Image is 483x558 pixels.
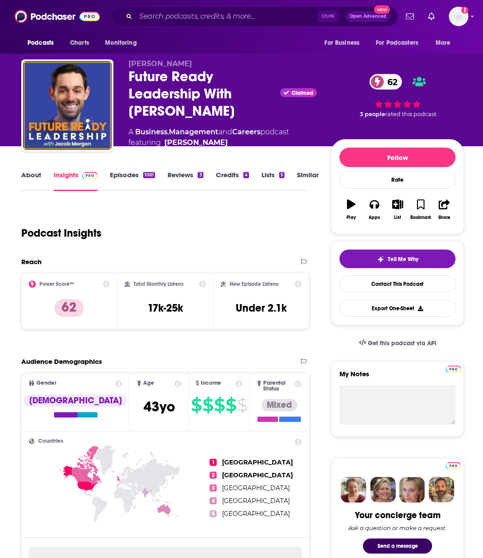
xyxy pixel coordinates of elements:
[222,458,293,466] span: [GEOGRAPHIC_DATA]
[436,37,451,49] span: More
[425,9,438,24] a: Show notifications dropdown
[15,8,100,25] img: Podchaser - Follow, Share and Rate Podcasts
[111,6,398,27] div: Search podcasts, credits, & more...
[21,35,65,51] button: open menu
[232,128,261,136] a: Careers
[438,215,450,220] div: Share
[222,497,290,505] span: [GEOGRAPHIC_DATA]
[21,357,102,366] h2: Audience Demographics
[133,281,183,287] h2: Total Monthly Listens
[386,194,409,226] button: List
[410,215,431,220] div: Bookmark
[55,299,84,317] p: 62
[167,128,169,136] span: ,
[297,171,319,191] a: Similar
[70,37,89,49] span: Charts
[446,462,461,469] img: Podchaser Pro
[237,398,247,412] span: $
[214,398,225,412] span: $
[143,380,154,386] span: Age
[428,477,454,503] img: Jon Profile
[347,215,356,220] div: Play
[339,171,456,189] div: Rate
[210,510,217,517] span: 5
[129,59,192,68] span: [PERSON_NAME]
[129,127,289,148] div: A podcast
[144,398,175,415] span: 43 yo
[21,226,101,240] h1: Podcast Insights
[148,301,183,315] h3: 17k-25k
[210,497,217,504] span: 4
[191,398,202,412] span: $
[399,477,425,503] img: Jules Profile
[21,258,42,266] h2: Reach
[210,484,217,492] span: 3
[324,37,359,49] span: For Business
[388,256,418,263] span: Tell Me Why
[135,128,167,136] a: Business
[169,128,218,136] a: Management
[346,11,390,22] button: Open AdvancedNew
[216,171,249,191] a: Credits4
[449,7,468,26] span: Logged in as WE_Broadcast
[167,171,203,191] a: Reviews3
[222,484,290,492] span: [GEOGRAPHIC_DATA]
[339,275,456,293] a: Contact This Podcast
[360,111,385,117] span: 3 people
[374,5,390,14] span: New
[23,61,112,150] a: Future Ready Leadership With Jacob Morgan
[370,74,402,90] a: 62
[218,128,232,136] span: and
[449,7,468,26] img: User Profile
[261,171,284,191] a: Lists5
[230,281,278,287] h2: New Episode Listens
[203,398,213,412] span: $
[279,172,284,178] div: 5
[378,74,402,90] span: 62
[341,477,366,503] img: Sydney Profile
[409,194,432,226] button: Bookmark
[129,137,289,148] span: featuring
[461,7,468,14] svg: Add a profile image
[222,471,293,479] span: [GEOGRAPHIC_DATA]
[363,538,432,554] button: Send a message
[27,37,54,49] span: Podcasts
[446,364,461,373] a: Pro website
[339,370,456,385] label: My Notes
[331,59,464,132] div: 62 3 peoplerated this podcast
[82,172,97,179] img: Podchaser Pro
[368,339,436,347] span: Get this podcast via API
[339,194,362,226] button: Play
[210,459,217,466] span: 1
[24,394,127,407] div: [DEMOGRAPHIC_DATA]
[318,11,339,22] span: Ctrl K
[105,37,136,49] span: Monitoring
[318,35,370,51] button: open menu
[243,172,249,178] div: 4
[36,380,56,386] span: Gender
[449,7,468,26] button: Show profile menu
[39,281,74,287] h2: Power Score™
[292,91,313,95] span: Claimed
[432,194,456,226] button: Share
[402,9,417,24] a: Show notifications dropdown
[429,35,462,51] button: open menu
[226,398,236,412] span: $
[222,510,290,518] span: [GEOGRAPHIC_DATA]
[339,148,456,167] button: Follow
[99,35,148,51] button: open menu
[210,472,217,479] span: 2
[376,37,418,49] span: For Podcasters
[446,366,461,373] img: Podchaser Pro
[143,172,155,178] div: 1061
[363,194,386,226] button: Apps
[136,9,318,23] input: Search podcasts, credits, & more...
[446,461,461,469] a: Pro website
[377,256,384,263] img: tell me why sparkle
[110,171,155,191] a: Episodes1061
[54,171,97,191] a: InsightsPodchaser Pro
[261,399,297,411] div: Mixed
[263,380,293,392] span: Parental Status
[339,300,456,317] button: Export One-Sheet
